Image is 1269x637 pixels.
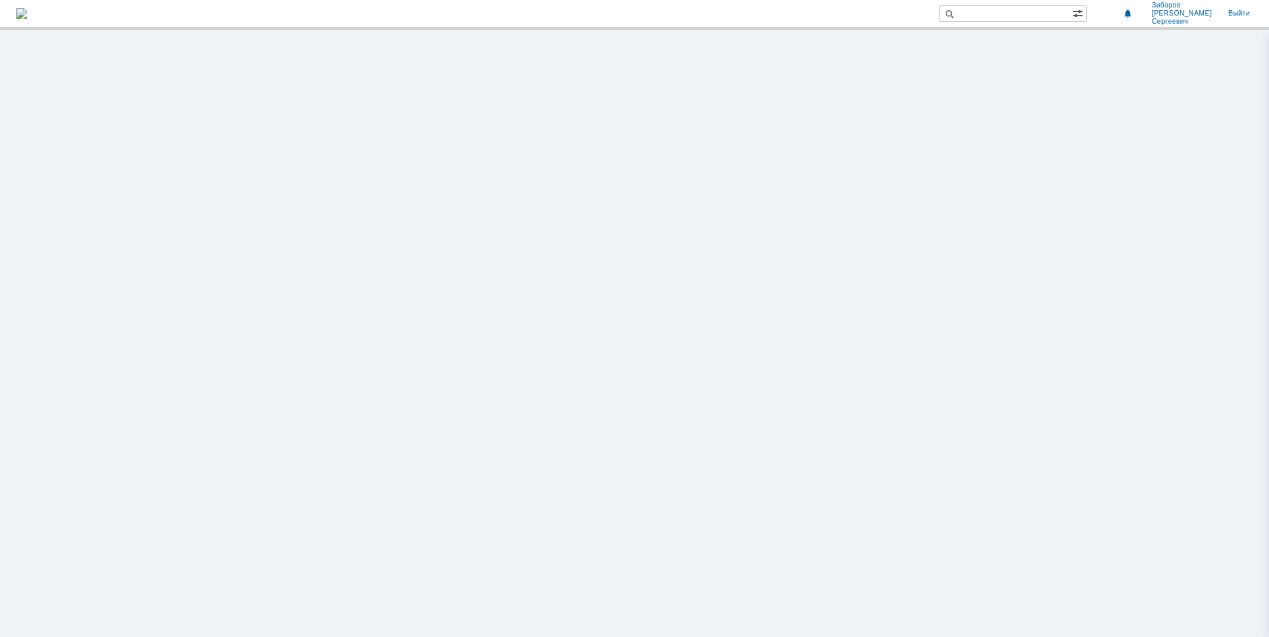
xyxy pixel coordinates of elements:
[16,8,27,19] img: logo
[1072,6,1086,19] span: Расширенный поиск
[1152,9,1212,18] span: [PERSON_NAME]
[1152,1,1212,9] span: Зиборов
[16,8,27,19] a: Перейти на домашнюю страницу
[1152,18,1212,26] span: Сергеевич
